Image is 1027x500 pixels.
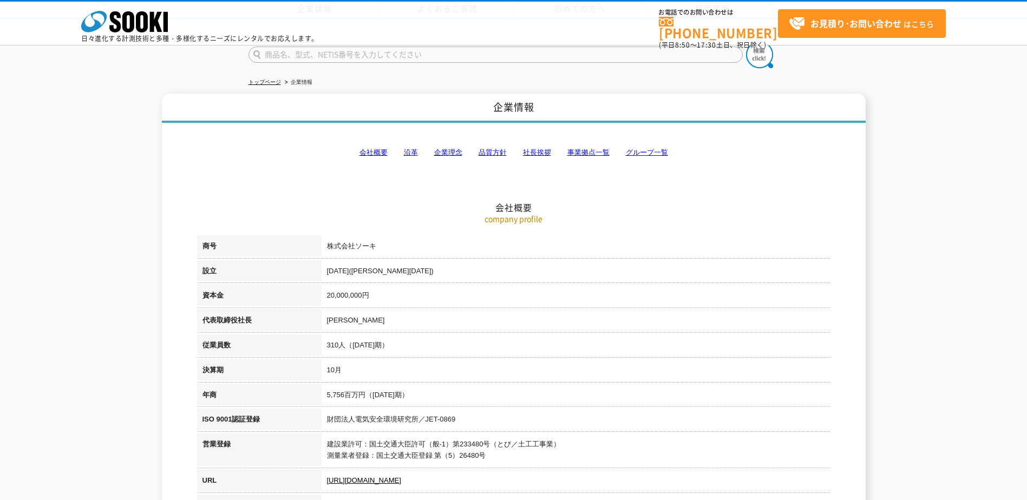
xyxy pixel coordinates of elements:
a: 社長挨拶 [523,148,551,156]
a: グループ一覧 [626,148,668,156]
td: 5,756百万円（[DATE]期） [322,384,830,409]
span: 8:50 [675,40,690,50]
li: 企業情報 [283,77,312,88]
strong: お見積り･お問い合わせ [810,17,901,30]
input: 商品名、型式、NETIS番号を入力してください [248,47,743,63]
span: 17:30 [697,40,716,50]
a: [PHONE_NUMBER] [659,17,778,39]
a: [URL][DOMAIN_NAME] [327,476,401,484]
p: 日々進化する計測技術と多種・多様化するニーズにレンタルでお応えします。 [81,35,318,42]
a: トップページ [248,79,281,85]
span: お電話でのお問い合わせは [659,9,778,16]
a: 会社概要 [359,148,388,156]
span: (平日 ～ 土日、祝日除く) [659,40,766,50]
td: 株式会社ソーキ [322,235,830,260]
a: 事業拠点一覧 [567,148,610,156]
td: 財団法人電気安全環境研究所／JET-0869 [322,409,830,433]
td: [DATE]([PERSON_NAME][DATE]) [322,260,830,285]
td: [PERSON_NAME] [322,310,830,334]
th: 商号 [197,235,322,260]
th: URL [197,470,322,495]
h1: 企業情報 [162,94,866,123]
td: 10月 [322,359,830,384]
a: 沿革 [404,148,418,156]
p: company profile [197,213,830,225]
a: 企業理念 [434,148,462,156]
th: 代表取締役社長 [197,310,322,334]
th: 決算期 [197,359,322,384]
th: 設立 [197,260,322,285]
th: 営業登録 [197,433,322,470]
a: お見積り･お問い合わせはこちら [778,9,946,38]
th: 年商 [197,384,322,409]
img: btn_search.png [746,41,773,68]
td: 建設業許可：国土交通大臣許可（般-1）第233480号（とび／土工工事業） 測量業者登録：国土交通大臣登録 第（5）26480号 [322,433,830,470]
th: ISO 9001認証登録 [197,409,322,433]
td: 310人（[DATE]期） [322,334,830,359]
th: 資本金 [197,285,322,310]
th: 従業員数 [197,334,322,359]
span: はこちら [789,16,934,32]
td: 20,000,000円 [322,285,830,310]
a: 品質方針 [479,148,507,156]
h2: 会社概要 [197,94,830,213]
